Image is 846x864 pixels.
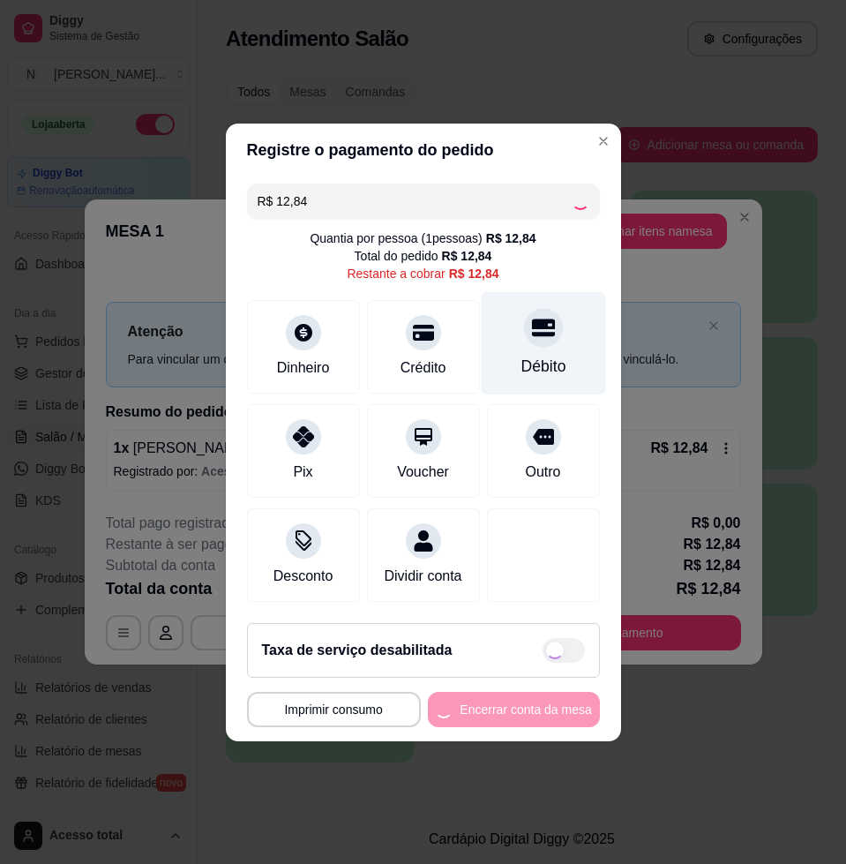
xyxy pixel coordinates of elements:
div: Pix [293,462,312,483]
div: Restante a cobrar [347,265,498,282]
div: R$ 12,84 [449,265,499,282]
div: R$ 12,84 [442,247,492,265]
div: Crédito [401,357,446,379]
div: Loading [572,192,589,210]
div: Desconto [273,566,333,587]
div: Dinheiro [277,357,330,379]
div: Voucher [397,462,449,483]
button: Close [589,127,618,155]
header: Registre o pagamento do pedido [226,124,621,177]
div: R$ 12,84 [486,229,536,247]
button: Imprimir consumo [247,692,421,727]
input: Ex.: hambúrguer de cordeiro [258,184,572,219]
div: Outro [525,462,560,483]
h2: Taxa de serviço desabilitada [262,640,453,661]
div: Total do pedido [355,247,492,265]
div: Dividir conta [384,566,461,587]
div: Débito [520,355,565,378]
div: Quantia por pessoa ( 1 pessoas) [310,229,535,247]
